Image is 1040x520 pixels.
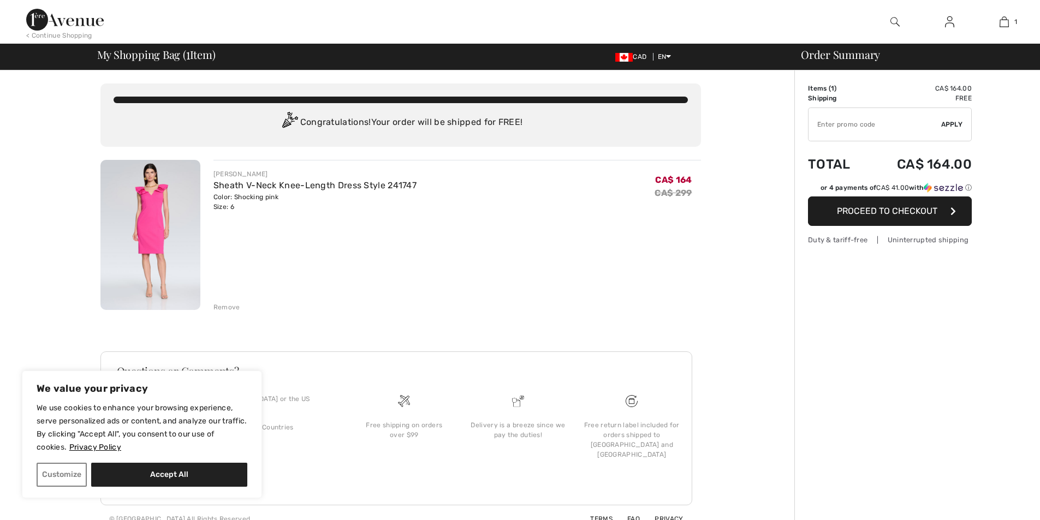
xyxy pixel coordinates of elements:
div: Duty & tariff-free | Uninterrupted shipping [808,235,972,245]
div: Congratulations! Your order will be shipped for FREE! [114,112,688,134]
div: Free shipping on orders over $99 [356,420,452,440]
td: Shipping [808,93,867,103]
img: Canadian Dollar [615,53,633,62]
h3: Questions or Comments? [117,366,676,376]
div: We value your privacy [22,370,262,498]
img: 1ère Avenue [26,9,104,31]
p: We use cookies to enhance your browsing experience, serve personalized ads or content, and analyz... [37,402,247,454]
a: Privacy Policy [69,442,122,452]
img: Delivery is a breeze since we pay the duties! [512,395,524,407]
img: search the website [890,15,900,28]
span: 1 [831,85,834,92]
td: Free [867,93,972,103]
div: or 4 payments of with [821,183,972,193]
span: CA$ 164 [655,175,692,185]
span: My Shopping Bag ( Item) [97,49,216,60]
button: Proceed to Checkout [808,196,972,226]
span: 1 [186,46,190,61]
td: Items ( ) [808,83,867,93]
div: Remove [213,302,240,312]
img: My Info [945,15,954,28]
button: Accept All [91,463,247,487]
div: [PERSON_NAME] [213,169,417,179]
td: Total [808,146,867,183]
div: Color: Shocking pink Size: 6 [213,192,417,212]
img: Sheath V-Neck Knee-Length Dress Style 241747 [100,160,200,310]
div: Free return label included for orders shipped to [GEOGRAPHIC_DATA] and [GEOGRAPHIC_DATA] [584,420,680,459]
div: Order Summary [788,49,1033,60]
a: 1 [977,15,1031,28]
div: or 4 payments ofCA$ 41.00withSezzle Click to learn more about Sezzle [808,183,972,196]
td: CA$ 164.00 [867,146,972,183]
a: Sheath V-Neck Knee-Length Dress Style 241747 [213,180,417,190]
img: Congratulation2.svg [278,112,300,134]
a: Sign In [936,15,963,29]
img: My Bag [1000,15,1009,28]
span: Apply [941,119,963,129]
span: 1 [1014,17,1017,27]
span: EN [658,53,671,61]
div: Delivery is a breeze since we pay the duties! [470,420,566,440]
div: < Continue Shopping [26,31,92,40]
input: Promo code [809,108,941,141]
span: CAD [615,53,651,61]
img: Sezzle [924,183,963,193]
button: Customize [37,463,87,487]
span: Proceed to Checkout [837,206,937,216]
img: Free shipping on orders over $99 [398,395,410,407]
span: CA$ 41.00 [876,184,909,192]
p: We value your privacy [37,382,247,395]
td: CA$ 164.00 [867,83,972,93]
img: Free shipping on orders over $99 [626,395,638,407]
s: CA$ 299 [655,188,692,198]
